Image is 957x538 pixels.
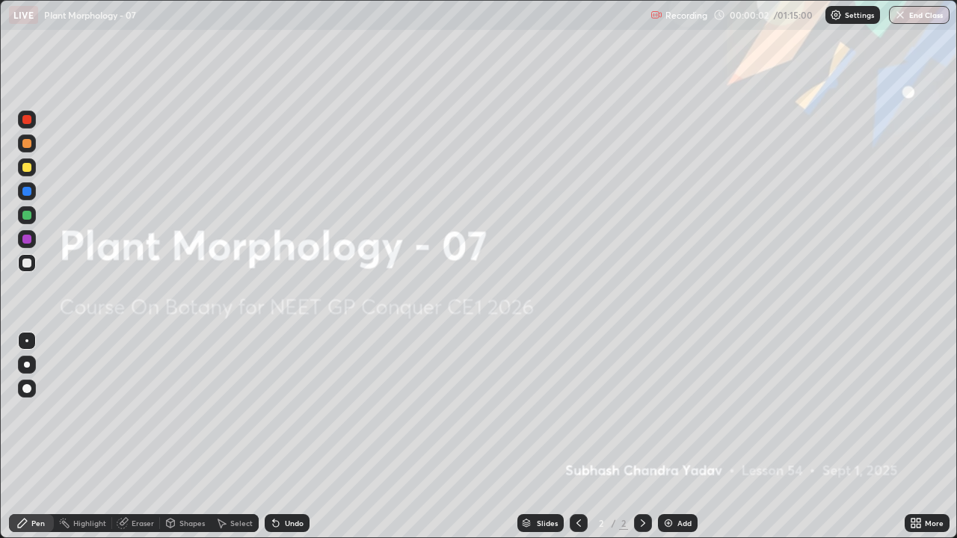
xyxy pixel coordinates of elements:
div: Slides [537,519,558,527]
p: Settings [845,11,874,19]
div: 2 [619,516,628,530]
p: Plant Morphology - 07 [44,9,136,21]
img: end-class-cross [894,9,906,21]
div: Shapes [179,519,205,527]
div: More [925,519,944,527]
div: / [612,519,616,528]
p: LIVE [13,9,34,21]
div: 2 [594,519,609,528]
button: End Class [889,6,950,24]
img: recording.375f2c34.svg [650,9,662,21]
div: Undo [285,519,304,527]
div: Add [677,519,692,527]
img: add-slide-button [662,517,674,529]
div: Pen [31,519,45,527]
div: Eraser [132,519,154,527]
p: Recording [665,10,707,21]
img: class-settings-icons [830,9,842,21]
div: Highlight [73,519,106,527]
div: Select [230,519,253,527]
